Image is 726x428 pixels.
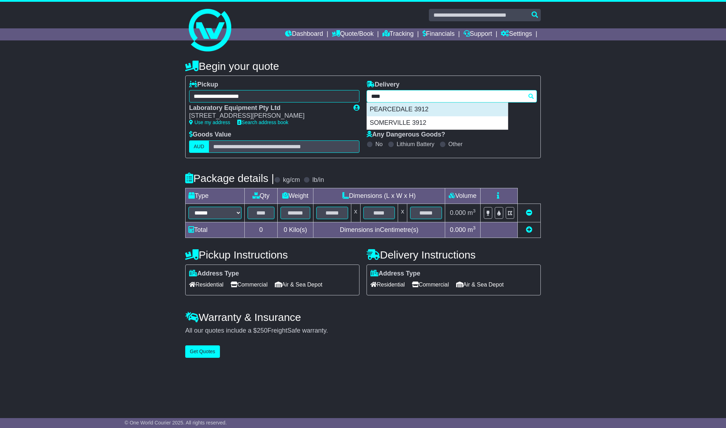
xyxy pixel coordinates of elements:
[526,226,532,233] a: Add new item
[367,103,508,116] div: PEARCEDALE 3912
[332,28,374,40] a: Quote/Book
[412,279,449,290] span: Commercial
[313,188,445,204] td: Dimensions (L x W x H)
[185,311,541,323] h4: Warranty & Insurance
[450,209,466,216] span: 0.000
[283,176,300,184] label: kg/cm
[467,209,476,216] span: m
[186,222,245,238] td: Total
[185,60,541,72] h4: Begin your quote
[189,112,346,120] div: [STREET_ADDRESS][PERSON_NAME]
[257,327,267,334] span: 250
[367,81,399,89] label: Delivery
[526,209,532,216] a: Remove this item
[189,104,346,112] div: Laboratory Equipment Pty Ltd
[189,131,231,139] label: Goods Value
[313,222,445,238] td: Dimensions in Centimetre(s)
[351,204,360,222] td: x
[275,279,323,290] span: Air & Sea Depot
[185,249,359,261] h4: Pickup Instructions
[367,90,537,102] typeahead: Please provide city
[278,222,313,238] td: Kilo(s)
[189,270,239,278] label: Address Type
[245,188,278,204] td: Qty
[473,225,476,230] sup: 3
[189,279,223,290] span: Residential
[231,279,267,290] span: Commercial
[284,226,287,233] span: 0
[464,28,492,40] a: Support
[285,28,323,40] a: Dashboard
[367,249,541,261] h4: Delivery Instructions
[125,420,227,426] span: © One World Courier 2025. All rights reserved.
[382,28,414,40] a: Tracking
[278,188,313,204] td: Weight
[450,226,466,233] span: 0.000
[186,188,245,204] td: Type
[370,270,420,278] label: Address Type
[397,141,435,148] label: Lithium Battery
[367,131,445,139] label: Any Dangerous Goods?
[245,222,278,238] td: 0
[185,327,541,335] div: All our quotes include a $ FreightSafe warranty.
[189,119,230,125] a: Use my address
[398,204,407,222] td: x
[501,28,532,40] a: Settings
[367,116,508,130] div: SOMERVILLE 3912
[370,279,405,290] span: Residential
[375,141,382,148] label: No
[185,172,274,184] h4: Package details |
[456,279,504,290] span: Air & Sea Depot
[445,188,480,204] td: Volume
[448,141,463,148] label: Other
[473,208,476,213] sup: 3
[467,226,476,233] span: m
[312,176,324,184] label: lb/in
[237,119,288,125] a: Search address book
[189,81,218,89] label: Pickup
[422,28,455,40] a: Financials
[189,140,209,153] label: AUD
[185,345,220,358] button: Get Quotes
